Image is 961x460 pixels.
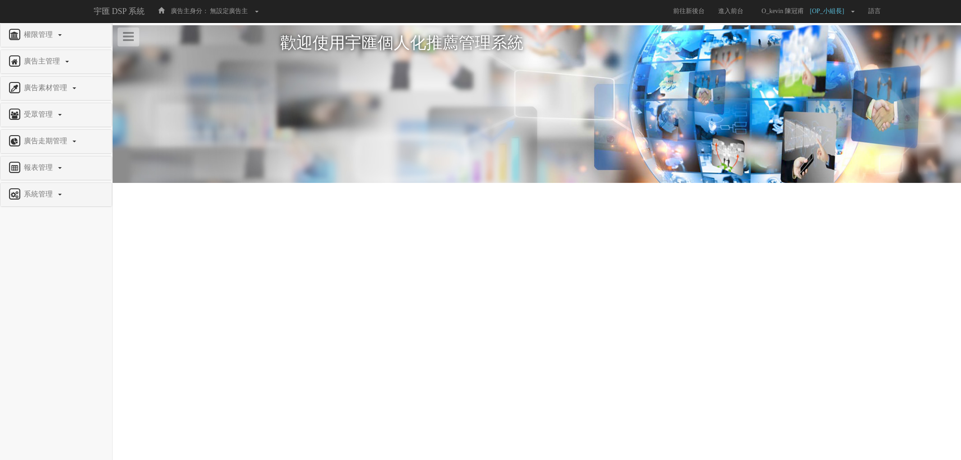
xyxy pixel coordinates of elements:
[7,55,105,69] a: 廣告主管理
[7,28,105,42] a: 權限管理
[22,164,57,171] span: 報表管理
[22,190,57,198] span: 系統管理
[810,8,849,14] span: [OP_小組長]
[22,110,57,118] span: 受眾管理
[7,108,105,122] a: 受眾管理
[7,81,105,96] a: 廣告素材管理
[22,137,72,145] span: 廣告走期管理
[22,84,72,91] span: 廣告素材管理
[7,187,105,202] a: 系統管理
[7,134,105,149] a: 廣告走期管理
[280,34,794,52] h1: 歡迎使用宇匯個人化推薦管理系統
[7,161,105,175] a: 報表管理
[210,8,248,14] span: 無設定廣告主
[171,8,209,14] span: 廣告主身分：
[22,31,57,38] span: 權限管理
[757,8,808,14] span: O_kevin 陳冠甫
[22,57,64,65] span: 廣告主管理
